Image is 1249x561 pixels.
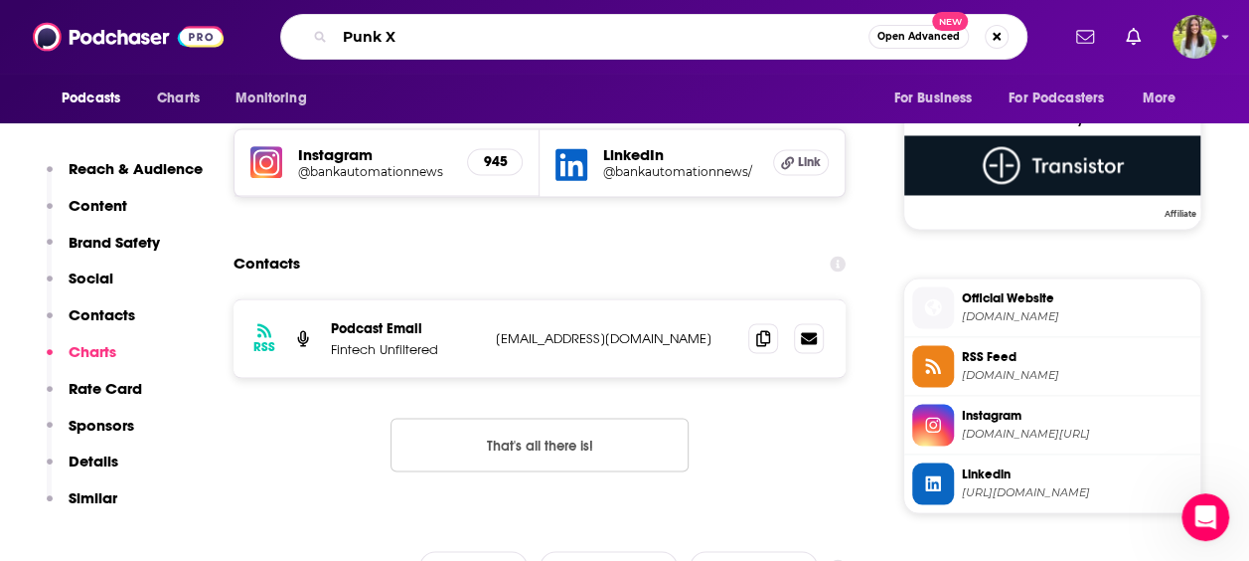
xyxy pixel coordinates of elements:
span: Link [798,154,821,170]
h5: LinkedIn [603,145,757,164]
h3: RSS [253,338,275,354]
button: Nothing here. [390,418,689,471]
span: Monitoring [235,85,306,112]
p: Content [69,196,127,215]
span: Instagram [962,406,1192,424]
p: Reach & Audience [69,159,203,178]
a: Show notifications dropdown [1118,20,1149,54]
a: Link [773,149,829,175]
span: bankautomationnews.com [962,308,1192,323]
h5: 945 [484,153,506,170]
span: Open Advanced [877,32,960,42]
a: @bankautomationnews/ [603,164,757,179]
p: Brand Safety [69,233,160,252]
button: Open AdvancedNew [868,25,969,49]
a: RSS Feed[DOMAIN_NAME] [912,345,1192,387]
p: Contacts [69,305,135,324]
button: open menu [1129,80,1201,117]
span: More [1143,85,1176,112]
button: Contacts [47,305,135,342]
button: Reach & Audience [47,159,203,196]
img: Podchaser - Follow, Share and Rate Podcasts [33,18,224,56]
span: Charts [157,85,200,112]
button: open menu [222,80,332,117]
span: RSS Feed [962,347,1192,365]
a: Charts [144,80,212,117]
h2: Contacts [234,245,300,282]
iframe: Intercom live chat [1181,493,1229,541]
a: @bankautomationnews [298,164,451,179]
span: https://www.linkedin.com/company/bankautomationnews/ [962,484,1192,499]
button: open menu [879,80,997,117]
p: Rate Card [69,379,142,398]
button: open menu [48,80,146,117]
span: instagram.com/bankautomationnews [962,426,1192,441]
span: feeds.transistor.fm [962,367,1192,382]
p: [EMAIL_ADDRESS][DOMAIN_NAME] [496,329,732,346]
h5: Instagram [298,145,451,164]
span: New [932,12,968,31]
img: iconImage [250,146,282,178]
a: Show notifications dropdown [1068,20,1102,54]
a: Official Website[DOMAIN_NAME] [912,286,1192,328]
span: Affiliate [1161,208,1200,220]
p: Details [69,452,118,470]
p: Similar [69,488,117,507]
a: Transistor [904,135,1200,217]
a: Instagram[DOMAIN_NAME][URL] [912,404,1192,446]
p: Sponsors [69,416,134,435]
button: Content [47,196,127,233]
p: Charts [69,342,116,361]
span: Podcasts [62,85,120,112]
img: User Profile [1172,15,1216,59]
button: Show profile menu [1172,15,1216,59]
button: Rate Card [47,379,142,416]
button: Details [47,452,118,488]
div: Search podcasts, credits, & more... [280,14,1027,60]
button: open menu [996,80,1133,117]
p: Podcast Email [331,319,480,336]
span: For Business [893,85,972,112]
span: For Podcasters [1009,85,1104,112]
input: Search podcasts, credits, & more... [335,21,868,53]
button: Sponsors [47,416,134,453]
button: Brand Safety [47,233,160,270]
img: Transistor [904,135,1200,195]
button: Charts [47,342,116,379]
span: Official Website [962,288,1192,306]
button: Similar [47,488,117,525]
span: Linkedin [962,465,1192,482]
p: Fintech Unfiltered [331,340,480,357]
a: Linkedin[URL][DOMAIN_NAME] [912,463,1192,504]
button: Social [47,269,113,305]
p: Social [69,269,113,287]
span: Logged in as meaghanyoungblood [1172,15,1216,59]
